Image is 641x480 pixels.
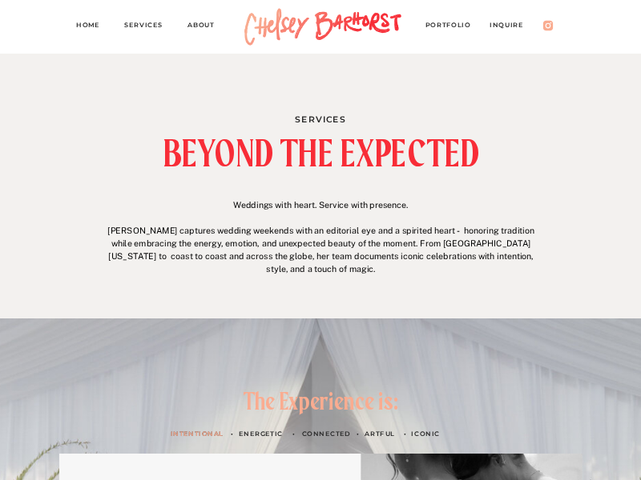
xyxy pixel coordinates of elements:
[228,428,236,439] h3: •
[124,19,172,34] a: Services
[302,428,353,439] a: Connected
[102,198,540,278] p: Weddings with heart. Service with presence. [PERSON_NAME] captures wedding weekends with an edito...
[187,19,224,34] a: About
[355,428,362,439] h3: •
[365,428,396,439] a: artful
[207,112,434,123] h1: Services
[171,428,224,439] h3: INTENTIONAL
[227,389,414,418] div: The Experience is:
[411,428,442,439] a: ICONIC
[76,19,108,34] a: Home
[425,19,481,34] a: PORTFOLIO
[291,428,298,439] h3: •
[490,19,534,34] a: Inquire
[239,428,288,439] a: Energetic
[401,428,409,439] h3: •
[92,134,550,171] h2: BEYOND THE EXPECTED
